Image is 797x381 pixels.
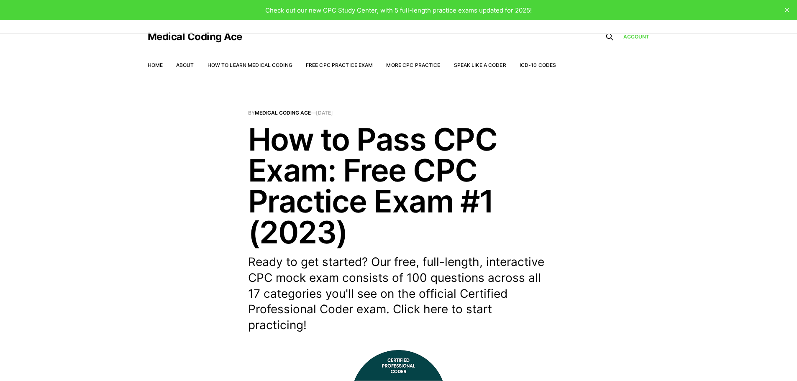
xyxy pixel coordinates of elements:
[306,62,373,68] a: Free CPC Practice Exam
[248,110,549,115] span: By —
[520,62,556,68] a: ICD-10 Codes
[248,254,549,333] p: Ready to get started? Our free, full-length, interactive CPC mock exam consists of 100 questions ...
[780,3,794,17] button: close
[176,62,194,68] a: About
[148,62,163,68] a: Home
[316,110,333,116] time: [DATE]
[623,33,650,41] a: Account
[265,6,532,14] span: Check out our new CPC Study Center, with 5 full-length practice exams updated for 2025!
[753,340,797,381] iframe: portal-trigger
[386,62,440,68] a: More CPC Practice
[148,32,242,42] a: Medical Coding Ace
[208,62,292,68] a: How to Learn Medical Coding
[454,62,506,68] a: Speak Like a Coder
[248,124,549,248] h1: How to Pass CPC Exam: Free CPC Practice Exam #1 (2023)
[255,110,311,116] a: Medical Coding Ace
